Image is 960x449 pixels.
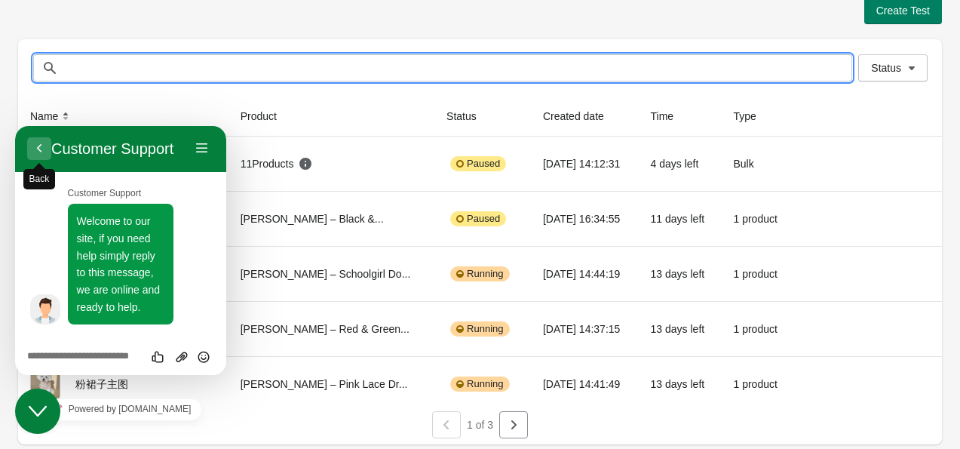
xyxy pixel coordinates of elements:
[15,168,45,198] img: Agent profile image
[241,259,422,289] div: [PERSON_NAME] – Schoolgirl Do...
[241,156,313,171] div: 11 Products
[241,204,422,234] div: [PERSON_NAME] – Black &...
[450,377,509,392] div: Running
[450,156,506,171] div: Paused
[241,314,422,344] div: [PERSON_NAME] – Red & Green...
[133,223,199,238] div: Group of buttons
[734,314,782,344] div: 1 product
[543,369,627,399] div: [DATE] 14:41:49
[177,223,199,238] button: Insert emoji
[24,103,79,130] button: Name
[543,204,627,234] div: [DATE] 16:34:55
[450,321,509,337] div: Running
[728,103,778,130] button: Type
[651,149,710,179] div: 4 days left
[651,259,710,289] div: 13 days left
[543,149,627,179] div: [DATE] 14:12:31
[537,103,625,130] button: Created date
[15,392,226,426] iframe: chat widget
[62,89,146,186] span: Welcome to our site, if you need help simply reply to this message, we are online and ready to help.
[241,369,422,399] div: [PERSON_NAME] – Pink Lace Dr...
[651,369,710,399] div: 13 days left
[450,211,506,226] div: Paused
[858,54,928,81] button: Status
[543,259,627,289] div: [DATE] 14:44:19
[543,314,627,344] div: [DATE] 14:37:15
[53,60,196,75] p: Customer Support
[15,126,226,375] iframe: chat widget
[155,223,177,238] button: Upload File
[734,149,782,179] div: Bulk
[133,223,156,238] div: Rate this chat
[30,369,216,399] div: 粉裙子主图
[651,204,710,234] div: 11 days left
[15,389,63,434] iframe: chat widget
[734,369,782,399] div: 1 product
[235,103,298,130] button: Product
[467,419,493,431] span: 1 of 3
[440,103,498,130] button: Status
[645,103,695,130] button: Time
[734,259,782,289] div: 1 product
[450,266,509,281] div: Running
[651,314,710,344] div: 13 days left
[871,62,901,74] span: Status
[734,204,782,234] div: 1 product
[876,5,930,17] span: Create Test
